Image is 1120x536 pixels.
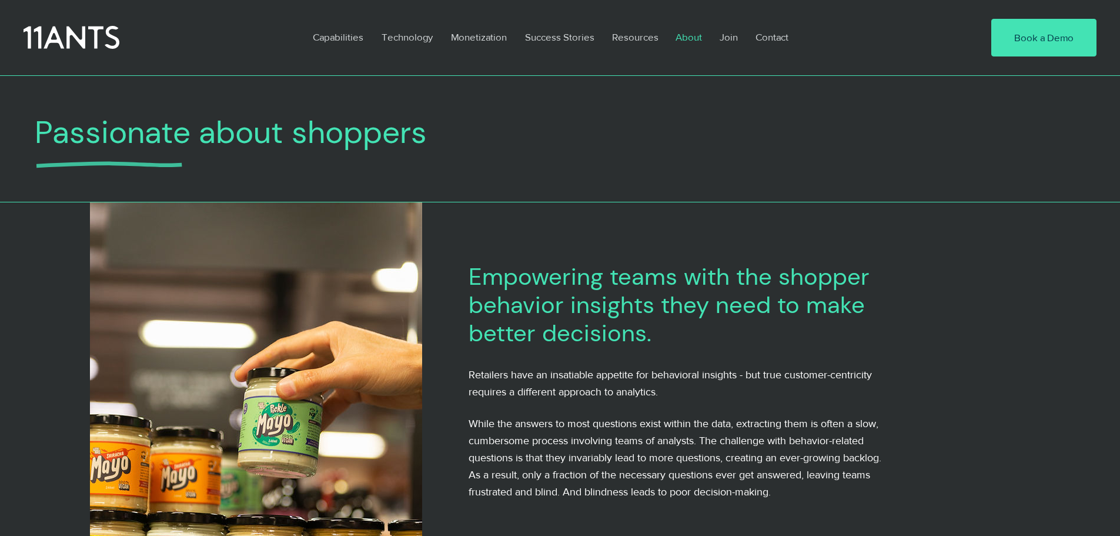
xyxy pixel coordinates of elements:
[469,369,872,398] span: Retailers have an insatiable appetite for behavioral insights - but true customer-centricity requ...
[667,24,711,51] a: About
[304,24,955,51] nav: Site
[376,24,439,51] p: Technology
[747,24,798,51] a: Contact
[442,24,516,51] a: Monetization
[373,24,442,51] a: Technology
[991,19,1096,56] a: Book a Demo
[307,24,369,51] p: Capabilities
[519,24,600,51] p: Success Stories
[469,418,881,497] span: While the answers to most questions exist within the data, extracting them is often a slow, cumbe...
[714,24,744,51] p: Join
[670,24,708,51] p: About
[445,24,513,51] p: Monetization
[516,24,603,51] a: Success Stories
[304,24,373,51] a: Capabilities
[606,24,664,51] p: Resources
[711,24,747,51] a: Join
[35,112,427,152] span: Passionate about shoppers
[603,24,667,51] a: Resources
[469,261,870,348] span: Empowering teams with the shopper behavior insights they need to make better decisions.
[1014,31,1074,45] span: Book a Demo
[750,24,794,51] p: Contact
